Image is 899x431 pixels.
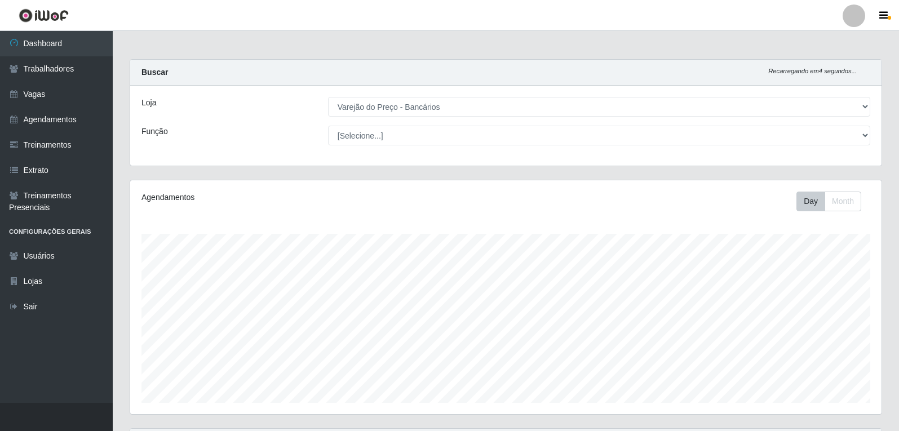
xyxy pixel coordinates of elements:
[796,192,861,211] div: First group
[19,8,69,23] img: CoreUI Logo
[141,97,156,109] label: Loja
[796,192,825,211] button: Day
[796,192,870,211] div: Toolbar with button groups
[141,126,168,137] label: Função
[768,68,857,74] i: Recarregando em 4 segundos...
[141,68,168,77] strong: Buscar
[825,192,861,211] button: Month
[141,192,435,203] div: Agendamentos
